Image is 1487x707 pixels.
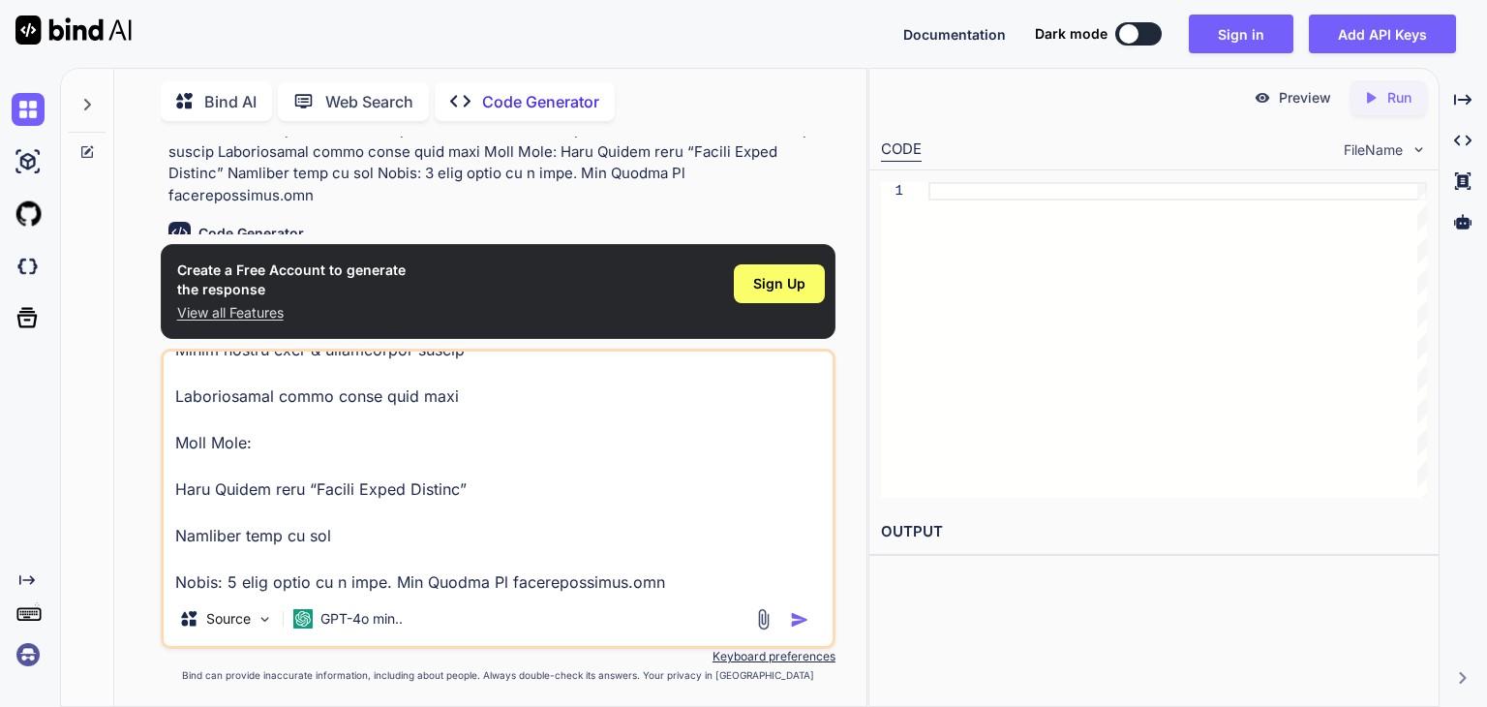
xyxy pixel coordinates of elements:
img: chat [12,93,45,126]
h1: Create a Free Account to generate the response [177,261,406,299]
span: Dark mode [1035,24,1108,44]
span: FileName [1344,140,1403,160]
div: CODE [881,138,922,162]
h6: Code Generator [198,224,304,243]
span: Sign Up [753,274,805,293]
img: Bind AI [15,15,132,45]
p: Source [206,609,251,629]
img: Pick Models [257,611,273,628]
button: Add API Keys [1309,15,1456,53]
p: Web Search [325,90,413,113]
p: Bind AI [204,90,257,113]
img: signin [12,638,45,671]
p: Run [1387,88,1411,108]
div: 1 [881,182,903,200]
p: Bind can provide inaccurate information, including about people. Always double-check its answers.... [161,668,835,683]
p: Code Generator [482,90,599,113]
p: GPT-4o min.. [320,609,403,629]
span: Documentation [903,26,1006,43]
img: icon [790,610,809,630]
button: Sign in [1189,15,1293,53]
p: Keyboard preferences [161,649,835,664]
img: GPT-4o mini [293,609,313,629]
p: View all Features [177,303,406,323]
img: githubLight [12,198,45,231]
img: darkCloudIdeIcon [12,250,45,283]
img: attachment [752,608,774,630]
img: ai-studio [12,145,45,178]
img: preview [1254,89,1271,107]
img: chevron down [1411,141,1427,158]
p: Preview [1279,88,1331,108]
h2: OUTPUT [869,509,1439,555]
textarea: Lorem ipsumdol sita, con adi el Sed doeiusm tempor 🔷 Incidi 6: Utla & Etdolore Magnaa (Enim Admi ... [164,352,833,592]
button: Documentation [903,24,1006,45]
